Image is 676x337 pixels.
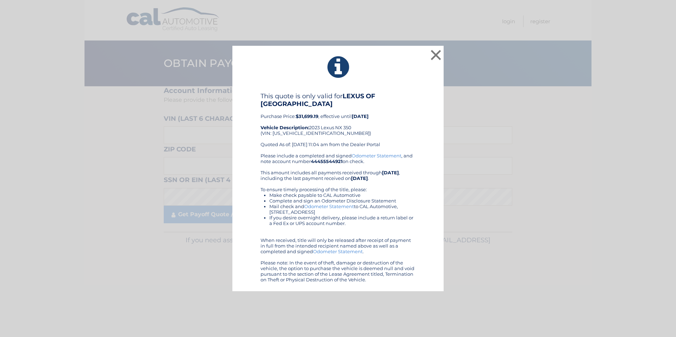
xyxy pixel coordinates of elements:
a: Odometer Statement [304,204,354,209]
strong: Vehicle Description: [261,125,309,130]
b: [DATE] [351,175,368,181]
b: [DATE] [382,170,399,175]
b: [DATE] [352,113,369,119]
a: Odometer Statement [313,249,363,254]
b: LEXUS OF [GEOGRAPHIC_DATA] [261,92,375,108]
b: $31,699.19 [296,113,318,119]
li: Make check payable to CAL Automotive [269,192,415,198]
div: Purchase Price: , effective until 2023 Lexus NX 350 (VIN: [US_VEHICLE_IDENTIFICATION_NUMBER]) Quo... [261,92,415,153]
li: If you desire overnight delivery, please include a return label or a Fed Ex or UPS account number. [269,215,415,226]
b: 44455544921 [311,158,343,164]
a: Odometer Statement [352,153,401,158]
li: Mail check and to CAL Automotive, [STREET_ADDRESS] [269,204,415,215]
button: × [429,48,443,62]
div: Please include a completed and signed , and note account number on check. This amount includes al... [261,153,415,282]
li: Complete and sign an Odometer Disclosure Statement [269,198,415,204]
h4: This quote is only valid for [261,92,415,108]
